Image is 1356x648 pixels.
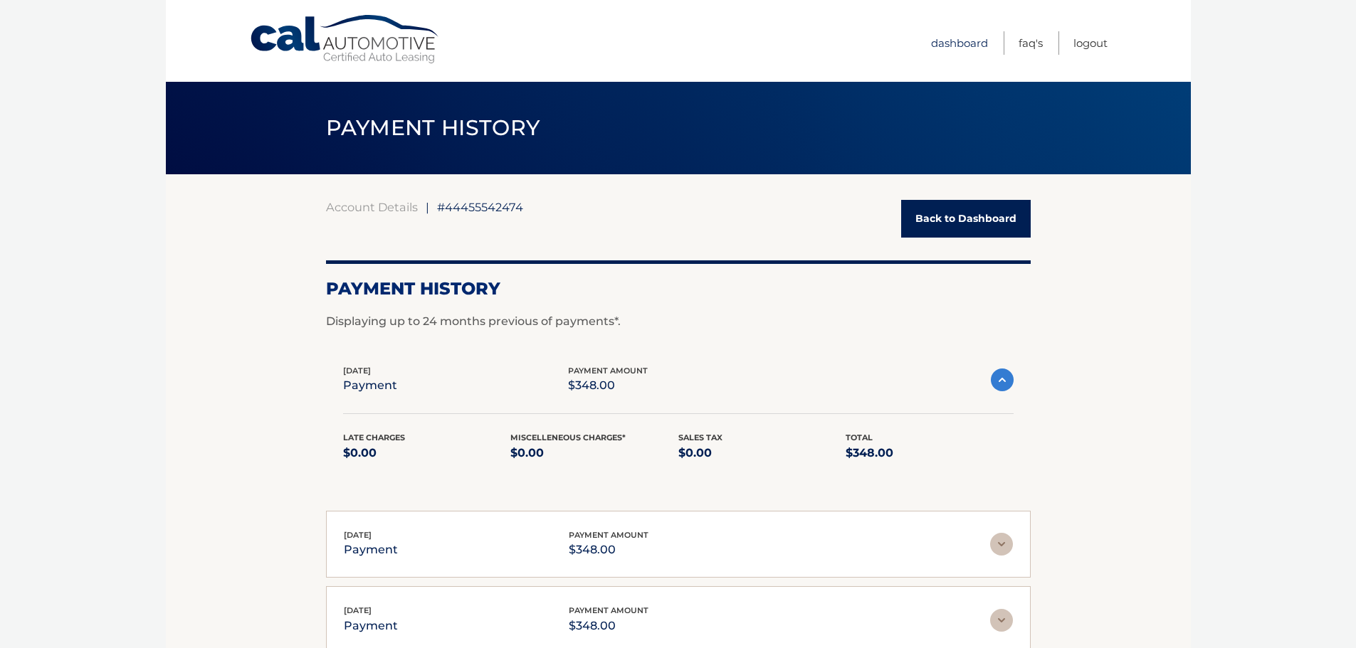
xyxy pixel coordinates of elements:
a: Logout [1073,31,1108,55]
p: $348.00 [569,540,648,560]
span: [DATE] [344,530,372,540]
p: $348.00 [568,376,648,395]
a: FAQ's [1019,31,1043,55]
a: Cal Automotive [249,14,441,65]
a: Dashboard [931,31,988,55]
a: Account Details [326,200,418,214]
img: accordion-active.svg [991,368,1014,391]
h2: Payment History [326,278,1031,299]
p: $0.00 [510,443,678,463]
p: payment [344,616,398,636]
img: accordion-rest.svg [990,609,1013,632]
span: [DATE] [343,366,371,376]
p: payment [344,540,398,560]
span: payment amount [568,366,648,376]
span: payment amount [569,530,648,540]
p: $348.00 [846,443,1014,463]
p: Displaying up to 24 months previous of payments*. [326,313,1031,330]
span: Late Charges [343,432,405,442]
p: $0.00 [678,443,846,463]
img: accordion-rest.svg [990,533,1013,556]
span: Miscelleneous Charges* [510,432,626,442]
span: Total [846,432,873,442]
span: PAYMENT HISTORY [326,115,540,141]
span: | [426,200,429,214]
span: #44455542474 [437,200,523,214]
span: payment amount [569,605,648,615]
span: [DATE] [344,605,372,615]
p: $348.00 [569,616,648,636]
a: Back to Dashboard [901,200,1031,238]
p: payment [343,376,397,395]
span: Sales Tax [678,432,722,442]
p: $0.00 [343,443,511,463]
